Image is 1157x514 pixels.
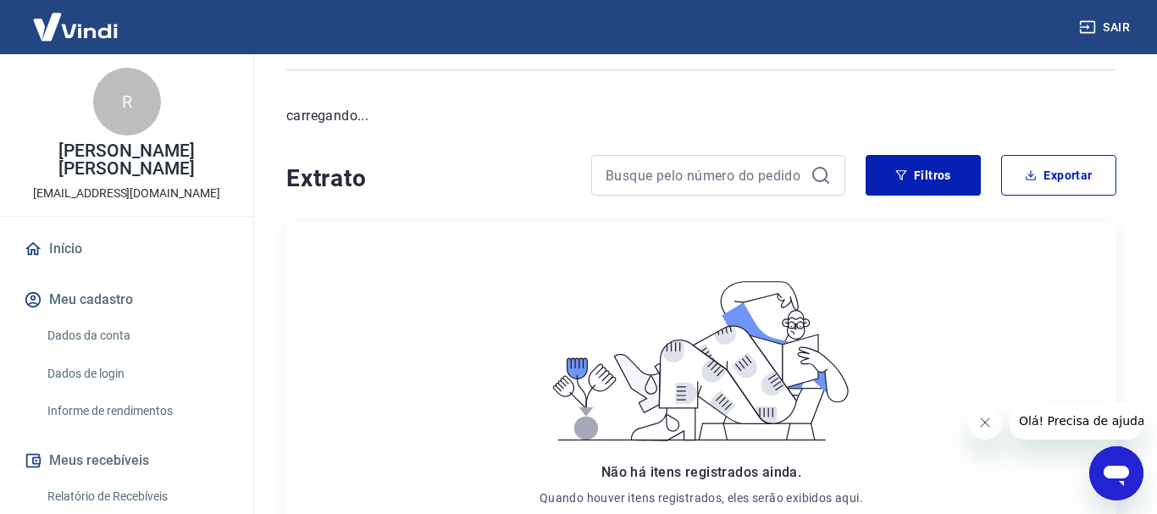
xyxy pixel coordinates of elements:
[20,442,233,479] button: Meus recebíveis
[20,281,233,318] button: Meu cadastro
[1076,12,1137,43] button: Sair
[20,1,130,53] img: Vindi
[866,155,981,196] button: Filtros
[20,230,233,268] a: Início
[41,394,233,428] a: Informe de rendimentos
[968,406,1002,439] iframe: Fechar mensagem
[33,185,220,202] p: [EMAIL_ADDRESS][DOMAIN_NAME]
[1001,155,1116,196] button: Exportar
[1009,402,1143,439] iframe: Mensagem da empresa
[93,68,161,135] div: R
[286,162,571,196] h4: Extrato
[540,489,863,506] p: Quando houver itens registrados, eles serão exibidos aqui.
[606,163,804,188] input: Busque pelo número do pedido
[41,318,233,353] a: Dados da conta
[14,142,240,178] p: [PERSON_NAME] [PERSON_NAME]
[10,12,142,25] span: Olá! Precisa de ajuda?
[41,356,233,391] a: Dados de login
[41,479,233,514] a: Relatório de Recebíveis
[601,464,801,480] span: Não há itens registrados ainda.
[286,106,1116,126] p: carregando...
[1089,446,1143,500] iframe: Botão para abrir a janela de mensagens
